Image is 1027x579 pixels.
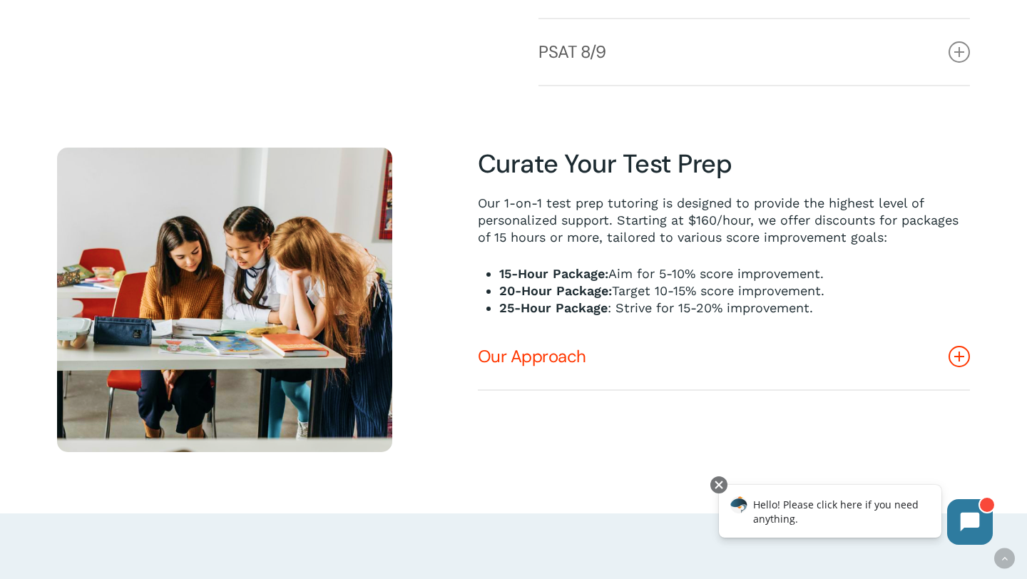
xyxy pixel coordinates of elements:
[499,300,608,315] strong: 25-Hour Package
[499,282,970,299] li: Target 10-15% score improvement.
[499,283,612,298] strong: 20-Hour Package:
[499,265,970,282] li: Aim for 5-10% score improvement.
[538,19,970,85] a: PSAT 8/9
[478,324,970,389] a: Our Approach
[57,148,392,451] img: Happy Students
[478,195,970,265] p: Our 1-on-1 test prep tutoring is designed to provide the highest level of personalized support. S...
[704,473,1007,559] iframe: Chatbot
[478,148,970,180] h3: Curate Your Test Prep
[499,299,970,317] li: : Strive for 15-20% improvement.
[499,266,608,281] strong: 15-Hour Package:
